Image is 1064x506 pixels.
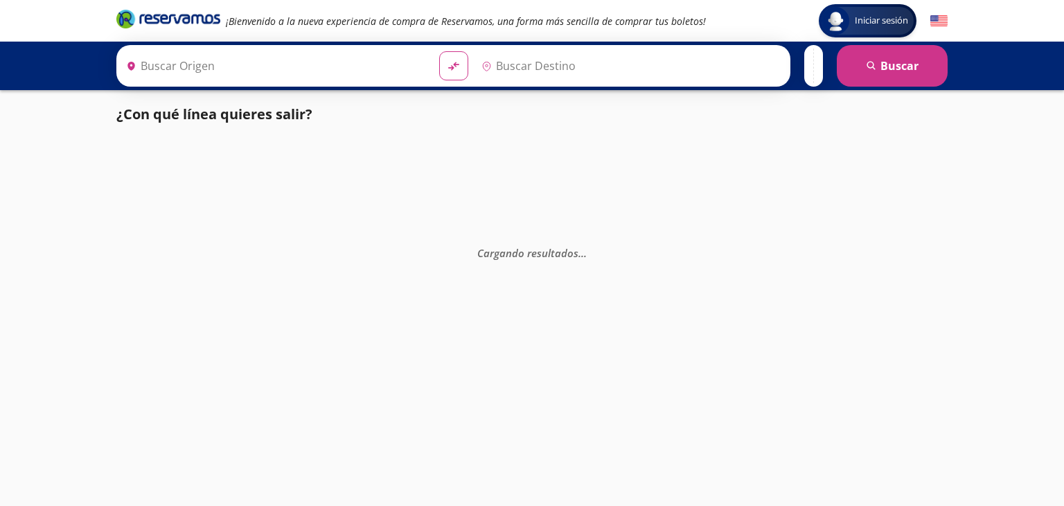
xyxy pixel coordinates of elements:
[477,246,587,260] em: Cargando resultados
[581,246,584,260] span: .
[121,49,428,83] input: Buscar Origen
[849,14,914,28] span: Iniciar sesión
[837,45,948,87] button: Buscar
[116,8,220,33] a: Brand Logo
[578,246,581,260] span: .
[116,104,312,125] p: ¿Con qué línea quieres salir?
[584,246,587,260] span: .
[476,49,783,83] input: Buscar Destino
[930,12,948,30] button: English
[116,8,220,29] i: Brand Logo
[226,15,706,28] em: ¡Bienvenido a la nueva experiencia de compra de Reservamos, una forma más sencilla de comprar tus...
